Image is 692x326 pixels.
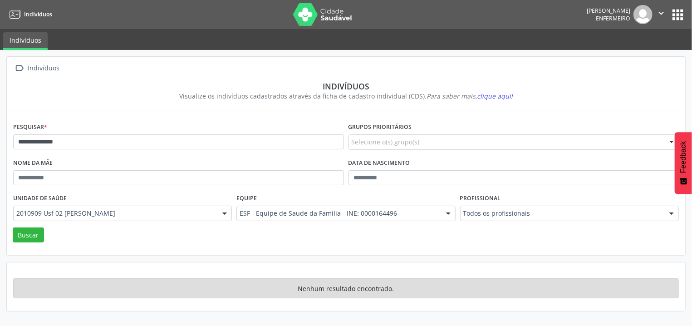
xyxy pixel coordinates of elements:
button: Buscar [13,227,44,243]
i:  [656,8,666,18]
a:  Indivíduos [13,62,61,75]
div: Indivíduos [20,81,672,91]
label: Unidade de saúde [13,192,67,206]
label: Data de nascimento [348,156,410,170]
button: apps [670,7,686,23]
i:  [13,62,26,75]
span: 2010909 Usf 02 [PERSON_NAME] [16,209,213,218]
span: ESF - Equipe de Saude da Familia - INE: 0000164496 [240,209,437,218]
div: Nenhum resultado encontrado. [13,278,679,298]
label: Equipe [236,192,257,206]
a: Indivíduos [6,7,52,22]
label: Grupos prioritários [348,120,412,134]
span: Feedback [679,141,687,173]
div: [PERSON_NAME] [587,7,630,15]
label: Nome da mãe [13,156,53,170]
label: Pesquisar [13,120,47,134]
span: Selecione o(s) grupo(s) [352,137,420,147]
label: Profissional [460,192,501,206]
button:  [653,5,670,24]
span: Enfermeiro [596,15,630,22]
button: Feedback - Mostrar pesquisa [675,132,692,194]
div: Visualize os indivíduos cadastrados através da ficha de cadastro individual (CDS). [20,91,672,101]
div: Indivíduos [26,62,61,75]
i: Para saber mais, [427,92,513,100]
span: Todos os profissionais [463,209,660,218]
a: Indivíduos [3,32,48,50]
span: Indivíduos [24,10,52,18]
span: clique aqui! [477,92,513,100]
img: img [633,5,653,24]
